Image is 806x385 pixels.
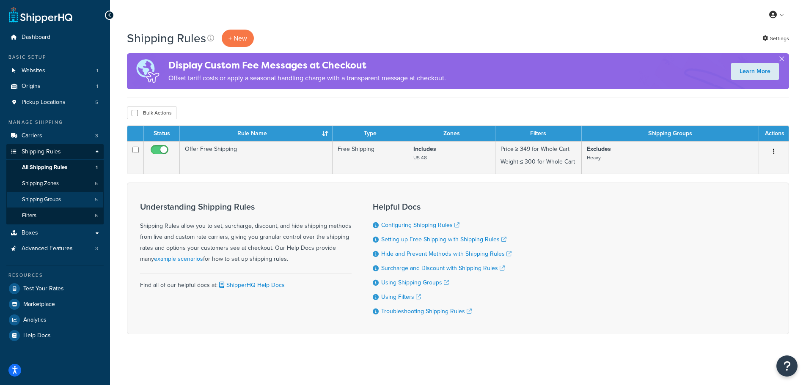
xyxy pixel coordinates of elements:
span: Pickup Locations [22,99,66,106]
h1: Shipping Rules [127,30,206,46]
a: Pickup Locations 5 [6,95,104,110]
span: Shipping Groups [22,196,61,203]
a: Marketplace [6,297,104,312]
button: Open Resource Center [776,355,798,377]
span: 6 [95,180,98,187]
span: 6 [95,212,98,219]
button: Bulk Actions [127,106,176,119]
span: 3 [95,132,98,139]
p: Weight ≤ 300 for Whole Cart [501,158,577,166]
th: Status [144,126,180,141]
td: Price ≥ 349 for Whole Cart [495,141,582,174]
li: Shipping Rules [6,144,104,224]
strong: Excludes [587,145,611,153]
li: Shipping Groups [6,192,104,208]
th: Rule Name : activate to sort column ascending [180,126,333,141]
div: Resources [6,272,104,279]
span: Marketplace [23,301,55,308]
th: Type [333,126,408,141]
span: 3 [95,245,98,252]
span: 1 [96,164,98,171]
a: Setting up Free Shipping with Shipping Rules [381,235,506,244]
a: Surcharge and Discount with Shipping Rules [381,264,505,273]
span: 1 [96,83,98,90]
a: Settings [762,33,789,44]
a: Boxes [6,225,104,241]
a: Shipping Rules [6,144,104,160]
th: Filters [495,126,582,141]
span: Filters [22,212,36,219]
a: example scenarios [154,254,203,263]
td: Offer Free Shipping [180,141,333,174]
li: Websites [6,63,104,79]
strong: Includes [413,145,436,153]
a: Analytics [6,312,104,328]
li: All Shipping Rules [6,160,104,175]
a: Learn More [731,63,779,80]
span: 5 [95,99,98,106]
h4: Display Custom Fee Messages at Checkout [168,58,446,72]
span: All Shipping Rules [22,164,67,171]
th: Shipping Groups [582,126,759,141]
span: Carriers [22,132,42,139]
span: Websites [22,67,45,74]
div: Manage Shipping [6,119,104,126]
span: Boxes [22,229,38,237]
td: Free Shipping [333,141,408,174]
a: Advanced Features 3 [6,241,104,257]
li: Carriers [6,128,104,144]
span: Origins [22,83,41,90]
a: Filters 6 [6,208,104,224]
a: Shipping Zones 6 [6,176,104,191]
a: ShipperHQ Help Docs [217,281,285,289]
p: Offset tariff costs or apply a seasonal handling charge with a transparent message at checkout. [168,72,446,84]
li: Filters [6,208,104,224]
p: + New [222,30,254,47]
a: Origins 1 [6,79,104,94]
a: All Shipping Rules 1 [6,160,104,175]
a: Carriers 3 [6,128,104,144]
img: duties-banner-06bc72dcb5fe05cb3f9472aba00be2ae8eb53ab6f0d8bb03d382ba314ac3c341.png [127,53,168,89]
a: Configuring Shipping Rules [381,221,459,229]
a: Using Filters [381,292,421,301]
a: Shipping Groups 5 [6,192,104,208]
th: Zones [408,126,495,141]
span: 1 [96,67,98,74]
a: Dashboard [6,30,104,45]
small: US 48 [413,154,427,161]
span: 5 [95,196,98,203]
span: Shipping Zones [22,180,59,187]
span: Test Your Rates [23,285,64,292]
span: Advanced Features [22,245,73,252]
li: Pickup Locations [6,95,104,110]
a: Hide and Prevent Methods with Shipping Rules [381,249,512,258]
small: Heavy [587,154,601,161]
a: Troubleshooting Shipping Rules [381,307,472,316]
a: ShipperHQ Home [9,6,72,23]
li: Shipping Zones [6,176,104,191]
th: Actions [759,126,789,141]
div: Shipping Rules allow you to set, surcharge, discount, and hide shipping methods from live and cus... [140,202,352,265]
h3: Understanding Shipping Rules [140,202,352,211]
a: Using Shipping Groups [381,278,449,287]
a: Help Docs [6,328,104,343]
span: Shipping Rules [22,148,61,156]
span: Analytics [23,317,47,324]
li: Origins [6,79,104,94]
div: Basic Setup [6,54,104,61]
span: Help Docs [23,332,51,339]
a: Websites 1 [6,63,104,79]
div: Find all of our helpful docs at: [140,273,352,291]
li: Advanced Features [6,241,104,257]
a: Test Your Rates [6,281,104,296]
h3: Helpful Docs [373,202,512,211]
span: Dashboard [22,34,50,41]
